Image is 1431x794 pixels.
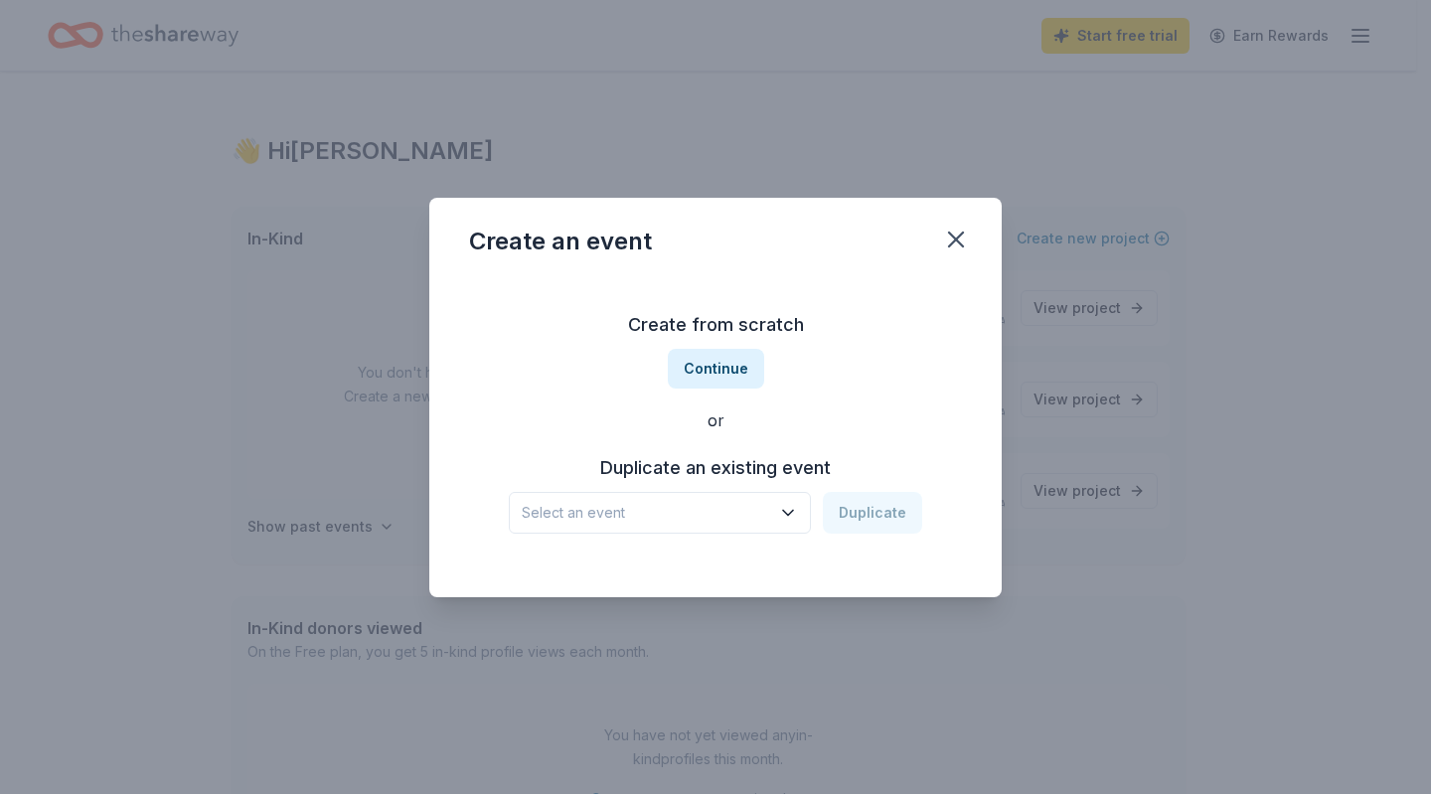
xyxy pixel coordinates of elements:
button: Select an event [509,492,811,534]
h3: Create from scratch [469,309,962,341]
span: Select an event [522,501,770,525]
div: Create an event [469,226,652,257]
h3: Duplicate an existing event [509,452,922,484]
div: or [469,408,962,432]
button: Continue [668,349,764,389]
